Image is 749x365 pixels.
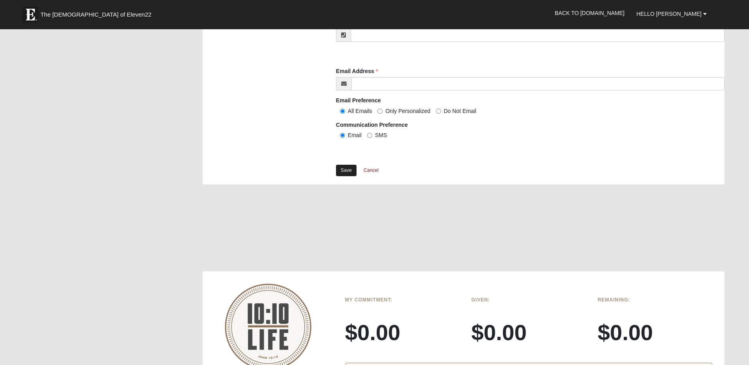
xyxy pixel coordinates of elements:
[19,3,176,23] a: The [DEMOGRAPHIC_DATA] of Eleven22
[348,132,362,138] span: Email
[367,133,372,138] input: SMS
[375,132,387,138] span: SMS
[345,319,460,346] h3: $0.00
[471,319,586,346] h3: $0.00
[631,4,713,24] a: Hello [PERSON_NAME]
[598,319,712,346] h3: $0.00
[336,96,381,104] label: Email Preference
[377,109,383,114] input: Only Personalized
[340,109,345,114] input: All Emails
[444,108,476,114] span: Do Not Email
[549,3,631,23] a: Back to [DOMAIN_NAME]
[598,297,712,303] h6: Remaining:
[471,297,586,303] h6: Given:
[636,11,702,17] span: Hello [PERSON_NAME]
[40,11,151,19] span: The [DEMOGRAPHIC_DATA] of Eleven22
[340,133,345,138] input: Email
[385,108,430,114] span: Only Personalized
[348,108,372,114] span: All Emails
[23,7,38,23] img: Eleven22 logo
[345,297,460,303] h6: My Commitment:
[336,67,378,75] label: Email Address
[359,164,384,177] a: Cancel
[336,165,357,176] a: Save
[336,121,408,129] label: Communication Preference
[436,109,441,114] input: Do Not Email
